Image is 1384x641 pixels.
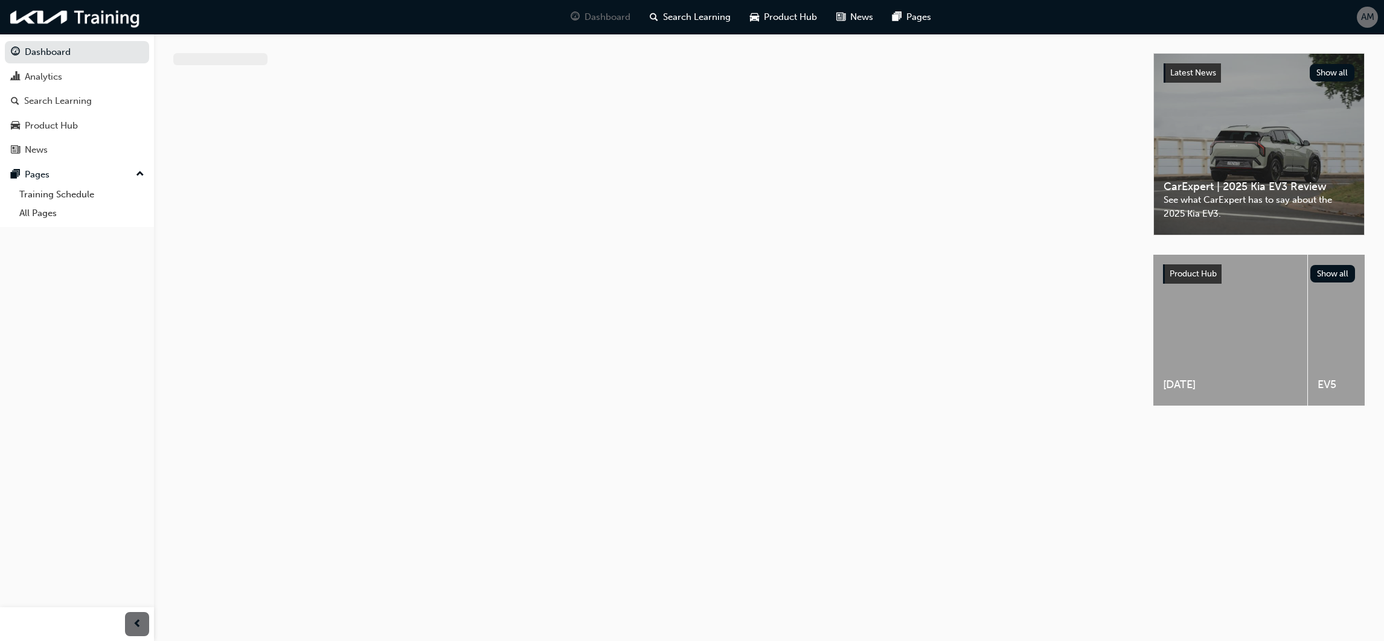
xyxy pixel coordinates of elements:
div: Pages [25,168,50,182]
span: Pages [906,10,931,24]
div: Analytics [25,70,62,84]
a: guage-iconDashboard [561,5,640,30]
a: Analytics [5,66,149,88]
button: Show all [1310,64,1355,81]
span: guage-icon [571,10,580,25]
a: search-iconSearch Learning [640,5,740,30]
span: pages-icon [11,170,20,180]
a: News [5,139,149,161]
span: News [850,10,873,24]
span: Latest News [1170,68,1216,78]
a: [DATE] [1153,255,1307,406]
div: News [25,143,48,157]
span: guage-icon [11,47,20,58]
button: Pages [5,164,149,186]
a: Latest NewsShow all [1164,63,1354,83]
span: CarExpert | 2025 Kia EV3 Review [1164,180,1354,194]
span: news-icon [11,145,20,156]
span: news-icon [836,10,845,25]
div: Product Hub [25,119,78,133]
span: search-icon [650,10,658,25]
span: Dashboard [585,10,630,24]
span: car-icon [750,10,759,25]
a: Training Schedule [14,185,149,204]
span: search-icon [11,96,19,107]
span: pages-icon [892,10,902,25]
span: Search Learning [663,10,731,24]
span: [DATE] [1163,378,1298,392]
span: prev-icon [133,617,142,632]
a: pages-iconPages [883,5,941,30]
span: up-icon [136,167,144,182]
button: Show all [1310,265,1356,282]
a: Search Learning [5,90,149,112]
span: car-icon [11,121,20,132]
a: Dashboard [5,41,149,63]
a: Product HubShow all [1163,264,1355,284]
span: Product Hub [764,10,817,24]
span: AM [1361,10,1374,24]
a: car-iconProduct Hub [740,5,827,30]
img: kia-training [6,5,145,30]
a: Product Hub [5,115,149,137]
div: Search Learning [24,94,92,108]
a: All Pages [14,204,149,223]
a: Latest NewsShow allCarExpert | 2025 Kia EV3 ReviewSee what CarExpert has to say about the 2025 Ki... [1153,53,1365,235]
button: DashboardAnalyticsSearch LearningProduct HubNews [5,39,149,164]
button: AM [1357,7,1378,28]
a: news-iconNews [827,5,883,30]
span: Product Hub [1170,269,1217,279]
span: See what CarExpert has to say about the 2025 Kia EV3. [1164,193,1354,220]
span: chart-icon [11,72,20,83]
